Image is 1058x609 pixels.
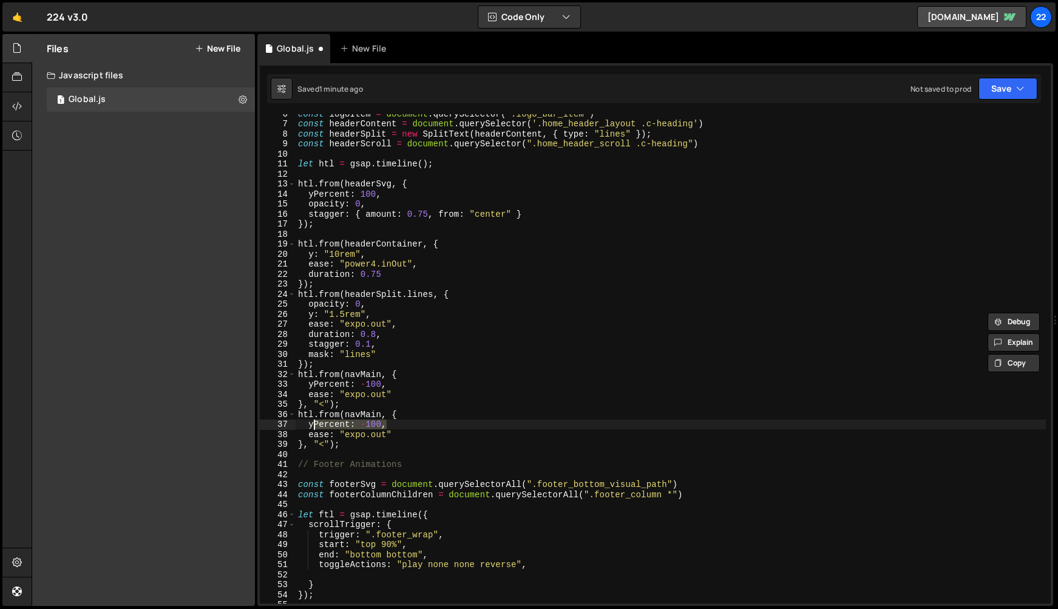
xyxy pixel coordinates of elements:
[47,42,69,55] h2: Files
[32,63,255,87] div: Javascript files
[69,94,106,105] div: Global.js
[910,84,971,94] div: Not saved to prod
[260,450,296,460] div: 40
[260,400,296,410] div: 35
[260,109,296,120] div: 6
[260,460,296,470] div: 41
[260,480,296,490] div: 43
[478,6,580,28] button: Code Only
[988,313,1040,331] button: Debug
[260,310,296,320] div: 26
[47,87,255,112] div: 16437/44524.js
[260,239,296,250] div: 19
[47,10,88,24] div: 224 v3.0
[260,179,296,189] div: 13
[260,290,296,300] div: 24
[260,119,296,129] div: 7
[260,420,296,430] div: 37
[260,580,296,590] div: 53
[260,590,296,600] div: 54
[260,129,296,140] div: 8
[1030,6,1052,28] a: 22
[260,339,296,350] div: 29
[260,520,296,530] div: 47
[260,430,296,440] div: 38
[260,390,296,400] div: 34
[260,189,296,200] div: 14
[260,139,296,149] div: 9
[260,169,296,180] div: 12
[260,319,296,330] div: 27
[260,159,296,169] div: 11
[917,6,1026,28] a: [DOMAIN_NAME]
[260,209,296,220] div: 16
[988,333,1040,352] button: Explain
[260,530,296,540] div: 48
[260,410,296,420] div: 36
[260,279,296,290] div: 23
[260,270,296,280] div: 22
[260,219,296,230] div: 17
[978,78,1037,100] button: Save
[260,359,296,370] div: 31
[340,43,391,55] div: New File
[195,44,240,53] button: New File
[260,560,296,570] div: 51
[297,84,363,94] div: Saved
[260,550,296,560] div: 50
[260,230,296,240] div: 18
[260,570,296,580] div: 52
[260,199,296,209] div: 15
[260,350,296,360] div: 30
[260,470,296,480] div: 42
[57,96,64,106] span: 1
[260,510,296,520] div: 46
[260,299,296,310] div: 25
[260,330,296,340] div: 28
[260,379,296,390] div: 33
[260,370,296,380] div: 32
[277,43,314,55] div: Global.js
[260,490,296,500] div: 44
[260,540,296,550] div: 49
[319,84,363,94] div: 1 minute ago
[260,259,296,270] div: 21
[260,500,296,510] div: 45
[260,250,296,260] div: 20
[988,354,1040,372] button: Copy
[260,149,296,160] div: 10
[260,440,296,450] div: 39
[2,2,32,32] a: 🤙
